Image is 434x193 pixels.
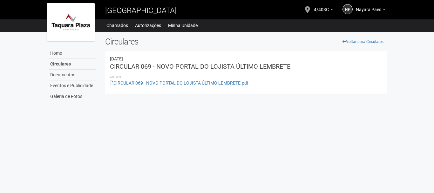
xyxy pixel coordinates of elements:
[168,21,198,30] a: Minha Unidade
[110,56,382,62] div: 22/08/2025 21:46
[311,1,329,12] span: L4/403C
[105,6,177,15] span: [GEOGRAPHIC_DATA]
[135,21,161,30] a: Autorizações
[342,4,353,14] a: NP
[356,1,381,12] span: Nayara Paes
[110,80,248,86] a: CIRCULAR 069 - NOVO PORTAL DO LOJISTA ÚLTIMO LEMBRETE.pdf
[110,63,382,70] h3: CIRCULAR 069 - NOVO PORTAL DO LOJISTA ÚLTIMO LEMBRETE
[105,37,387,46] h2: Circulares
[311,8,333,13] a: L4/403C
[49,91,96,102] a: Galeria de Fotos
[49,59,96,70] a: Circulares
[49,70,96,80] a: Documentos
[49,48,96,59] a: Home
[110,74,382,80] li: Anexos
[106,21,128,30] a: Chamados
[356,8,385,13] a: Nayara Paes
[339,37,387,46] a: Voltar para Circulares
[49,80,96,91] a: Eventos e Publicidade
[47,3,95,41] img: logo.jpg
